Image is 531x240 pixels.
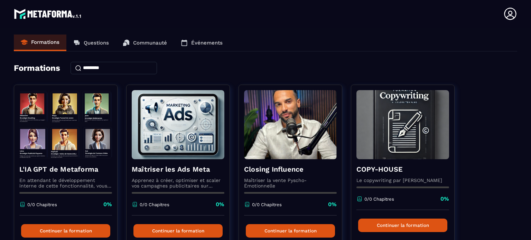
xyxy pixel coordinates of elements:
button: Continuer la formation [21,224,110,238]
p: 0/0 Chapitres [252,202,282,207]
img: formation-background [244,90,337,159]
p: Le copywriting par [PERSON_NAME] [356,177,449,183]
p: 0% [103,201,112,208]
h4: Formations [14,63,60,73]
button: Continuer la formation [358,219,447,232]
img: formation-background [356,90,449,159]
img: formation-background [132,90,224,159]
p: Communauté [133,40,167,46]
img: formation-background [19,90,112,159]
p: Formations [31,39,59,45]
p: 0% [216,201,224,208]
p: Maîtriser la vente Pyscho-Émotionnelle [244,177,337,189]
h4: COPY-HOUSE [356,164,449,174]
p: 0/0 Chapitres [364,196,394,202]
a: Communauté [116,35,174,51]
a: Questions [66,35,116,51]
button: Continuer la formation [246,224,335,238]
h4: Closing Influence [244,164,337,174]
button: Continuer la formation [133,224,223,238]
p: Questions [84,40,109,46]
p: 0% [440,195,449,203]
a: Formations [14,35,66,51]
p: 0/0 Chapitres [140,202,169,207]
h4: Maîtriser les Ads Meta [132,164,224,174]
img: logo [14,7,82,21]
p: 0% [328,201,337,208]
p: Événements [191,40,223,46]
p: En attendant le développement interne de cette fonctionnalité, vous pouvez déjà l’utiliser avec C... [19,177,112,189]
a: Événements [174,35,230,51]
h4: L'IA GPT de Metaforma [19,164,112,174]
p: 0/0 Chapitres [27,202,57,207]
p: Apprenez à créer, optimiser et scaler vos campagnes publicitaires sur Facebook et Instagram. [132,177,224,189]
